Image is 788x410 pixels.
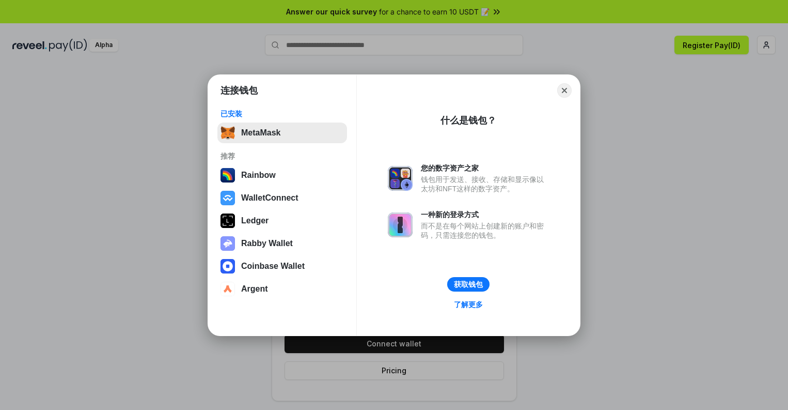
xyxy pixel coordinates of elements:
div: 您的数字资产之家 [421,163,549,173]
img: svg+xml,%3Csvg%20width%3D%2228%22%20height%3D%2228%22%20viewBox%3D%220%200%2028%2028%22%20fill%3D... [220,191,235,205]
button: Close [557,83,572,98]
div: 推荐 [220,151,344,161]
div: 一种新的登录方式 [421,210,549,219]
img: svg+xml,%3Csvg%20fill%3D%22none%22%20height%3D%2233%22%20viewBox%3D%220%200%2035%2033%22%20width%... [220,126,235,140]
div: 已安装 [220,109,344,118]
img: svg+xml,%3Csvg%20width%3D%22120%22%20height%3D%22120%22%20viewBox%3D%220%200%20120%20120%22%20fil... [220,168,235,183]
img: svg+xml,%3Csvg%20width%3D%2228%22%20height%3D%2228%22%20viewBox%3D%220%200%2028%2028%22%20fill%3D... [220,282,235,296]
button: MetaMask [217,123,347,143]
div: Rainbow [241,171,276,180]
button: Rainbow [217,165,347,186]
div: MetaMask [241,128,280,138]
h1: 连接钱包 [220,84,258,97]
button: Coinbase Wallet [217,256,347,277]
img: svg+xml,%3Csvg%20xmlns%3D%22http%3A%2F%2Fwww.w3.org%2F2000%2Fsvg%22%20fill%3D%22none%22%20viewBox... [220,236,235,251]
img: svg+xml,%3Csvg%20width%3D%2228%22%20height%3D%2228%22%20viewBox%3D%220%200%2028%2028%22%20fill%3D... [220,259,235,274]
div: Coinbase Wallet [241,262,305,271]
button: Rabby Wallet [217,233,347,254]
div: Rabby Wallet [241,239,293,248]
button: 获取钱包 [447,277,490,292]
button: WalletConnect [217,188,347,208]
div: Argent [241,284,268,294]
div: 钱包用于发送、接收、存储和显示像以太坊和NFT这样的数字资产。 [421,175,549,193]
div: 获取钱包 [454,280,483,289]
div: 而不是在每个网站上创建新的账户和密码，只需连接您的钱包。 [421,221,549,240]
button: Argent [217,279,347,299]
div: 了解更多 [454,300,483,309]
a: 了解更多 [448,298,489,311]
div: Ledger [241,216,269,225]
button: Ledger [217,210,347,231]
img: svg+xml,%3Csvg%20xmlns%3D%22http%3A%2F%2Fwww.w3.org%2F2000%2Fsvg%22%20fill%3D%22none%22%20viewBox... [388,166,413,191]
img: svg+xml,%3Csvg%20xmlns%3D%22http%3A%2F%2Fwww.w3.org%2F2000%2Fsvg%22%20width%3D%2228%22%20height%3... [220,214,235,228]
img: svg+xml,%3Csvg%20xmlns%3D%22http%3A%2F%2Fwww.w3.org%2F2000%2Fsvg%22%20fill%3D%22none%22%20viewBox... [388,212,413,237]
div: WalletConnect [241,193,298,203]
div: 什么是钱包？ [440,114,496,127]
